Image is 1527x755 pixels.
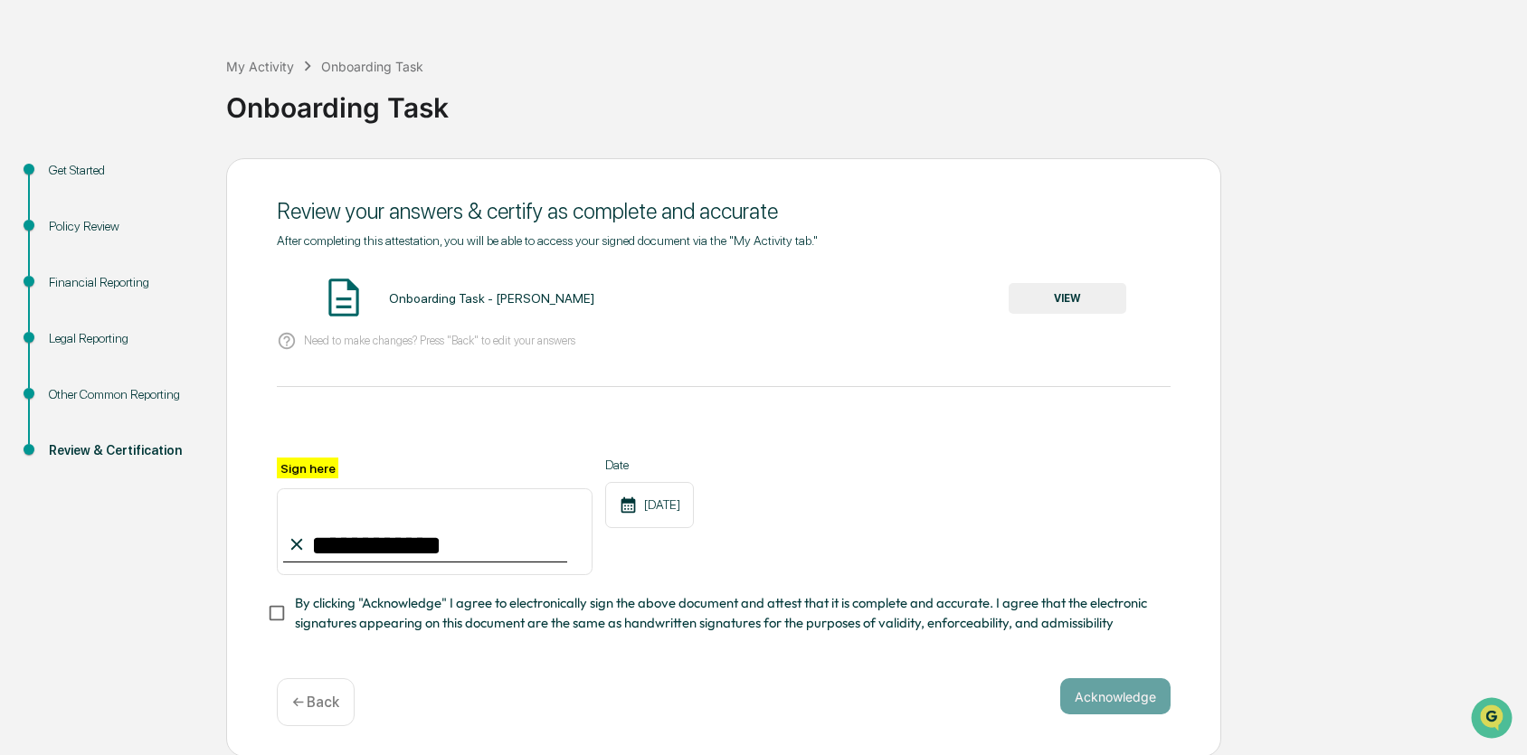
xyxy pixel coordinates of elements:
button: VIEW [1009,283,1126,314]
div: Get Started [49,161,197,180]
div: Financial Reporting [49,273,197,292]
div: Start new chat [62,138,297,156]
a: 🖐️Preclearance [11,221,124,253]
span: Preclearance [36,228,117,246]
p: ← Back [292,694,339,711]
p: How can we help? [18,38,329,67]
div: 🖐️ [18,230,33,244]
a: 🗄️Attestations [124,221,232,253]
div: Review your answers & certify as complete and accurate [277,198,1171,224]
span: After completing this attestation, you will be able to access your signed document via the "My Ac... [277,233,818,248]
div: Policy Review [49,217,197,236]
div: Legal Reporting [49,329,197,348]
a: Powered byPylon [128,306,219,320]
div: Onboarding Task [321,59,423,74]
div: We're available if you need us! [62,156,229,171]
input: Clear [47,82,299,101]
div: Onboarding Task [226,77,1518,124]
span: By clicking "Acknowledge" I agree to electronically sign the above document and attest that it is... [295,593,1156,634]
label: Sign here [277,458,338,478]
div: Other Common Reporting [49,385,197,404]
div: [DATE] [605,482,694,528]
span: Pylon [180,307,219,320]
span: Attestations [149,228,224,246]
iframe: Open customer support [1469,695,1518,744]
img: Document Icon [321,275,366,320]
div: My Activity [226,59,294,74]
label: Date [605,458,694,472]
div: Review & Certification [49,441,197,460]
button: Acknowledge [1060,678,1171,714]
button: Start new chat [308,144,329,165]
div: 🗄️ [131,230,146,244]
div: Onboarding Task - [PERSON_NAME] [389,291,594,306]
img: 1746055101610-c473b297-6a78-478c-a979-82029cc54cd1 [18,138,51,171]
span: Data Lookup [36,262,114,280]
a: 🔎Data Lookup [11,255,121,288]
p: Need to make changes? Press "Back" to edit your answers [304,334,575,347]
div: 🔎 [18,264,33,278]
